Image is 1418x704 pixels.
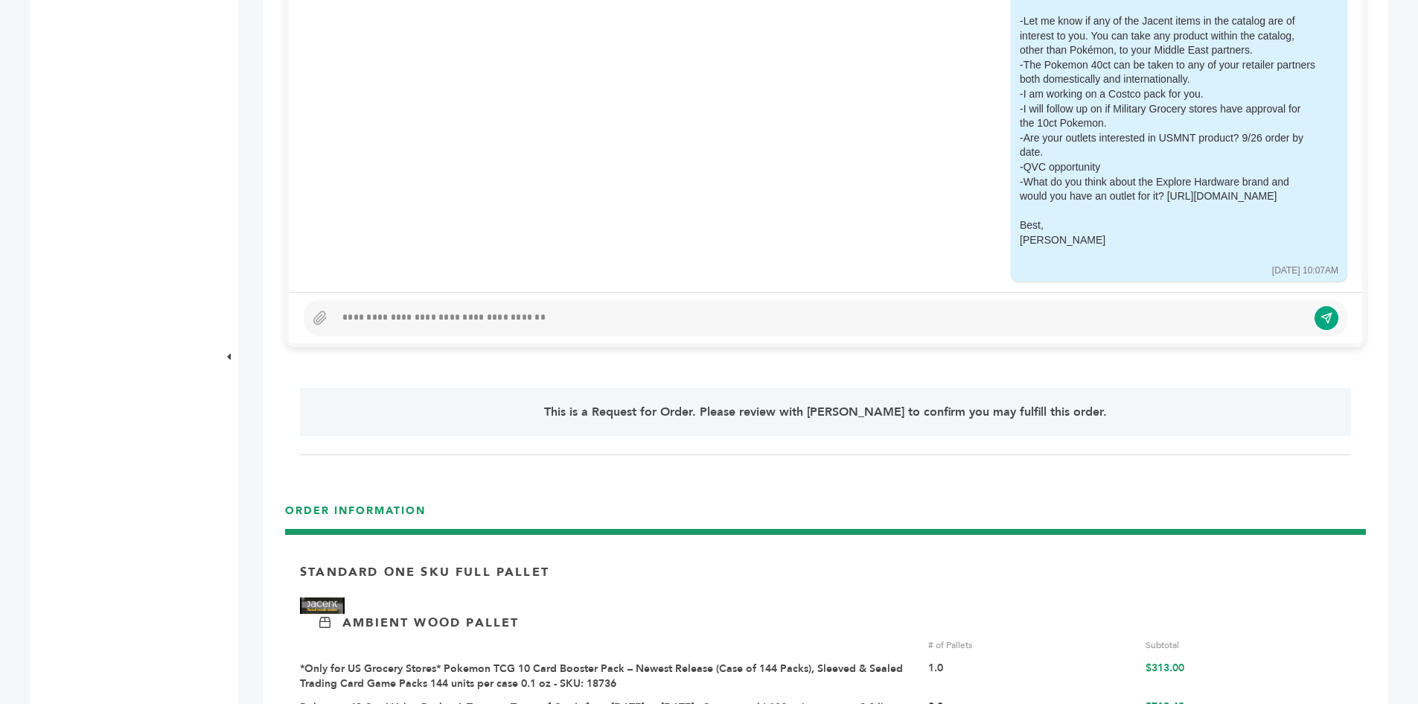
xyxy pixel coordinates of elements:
[342,615,519,631] p: Ambient Wood Pallet
[285,504,1366,530] h3: ORDER INFORMATION
[928,638,1134,652] div: # of Pallets
[1146,638,1351,652] div: Subtotal
[1272,264,1338,277] div: [DATE] 10:07AM
[319,617,330,628] img: Ambient
[300,597,345,614] img: Brand Name
[300,564,549,580] p: Standard One Sku Full Pallet
[1146,662,1351,691] div: $313.00
[342,403,1309,421] p: This is a Request for Order. Please review with [PERSON_NAME] to confirm you may fulfill this order.
[300,662,903,691] a: *Only for US Grocery Stores* Pokemon TCG 10 Card Booster Pack – Newest Release (Case of 144 Packs...
[1020,233,1318,262] div: [PERSON_NAME]
[928,662,1134,691] div: 1.0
